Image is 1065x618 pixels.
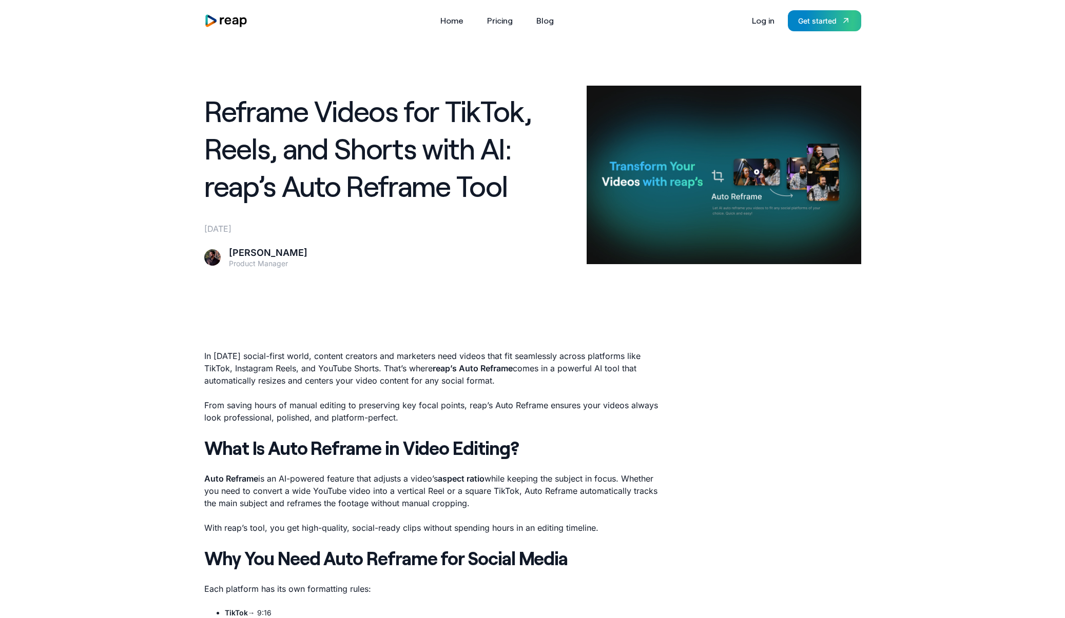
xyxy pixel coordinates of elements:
strong: aspect ratio [438,473,485,484]
img: reap logo [204,14,248,28]
a: Pricing [482,12,518,29]
strong: reap’s Auto Reframe [433,363,513,373]
a: Log in [747,12,780,29]
div: [DATE] [204,223,574,235]
a: Get started [788,10,861,31]
p: is an AI-powered feature that adjusts a video’s while keeping the subject in focus. Whether you n... [204,472,668,509]
a: Blog [531,12,559,29]
strong: TikTok [225,608,248,617]
div: Get started [798,15,837,26]
a: Home [435,12,469,29]
img: AI Video Clipping and Respurposing [587,86,861,264]
strong: What Is Auto Reframe in Video Editing? [204,436,519,458]
strong: Auto Reframe [204,473,258,484]
h1: Reframe Videos for TikTok, Reels, and Shorts with AI: reap’s Auto Reframe Tool [204,92,574,204]
a: home [204,14,248,28]
strong: Why You Need Auto Reframe for Social Media [204,547,568,569]
div: [PERSON_NAME] [229,247,307,259]
p: In [DATE] social-first world, content creators and marketers need videos that fit seamlessly acro... [204,350,668,387]
li: → 9:16 [225,607,668,618]
p: Each platform has its own formatting rules: [204,583,668,595]
div: Product Manager [229,259,307,268]
p: With reap’s tool, you get high-quality, social-ready clips without spending hours in an editing t... [204,522,668,534]
p: From saving hours of manual editing to preserving key focal points, reap’s Auto Reframe ensures y... [204,399,668,424]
